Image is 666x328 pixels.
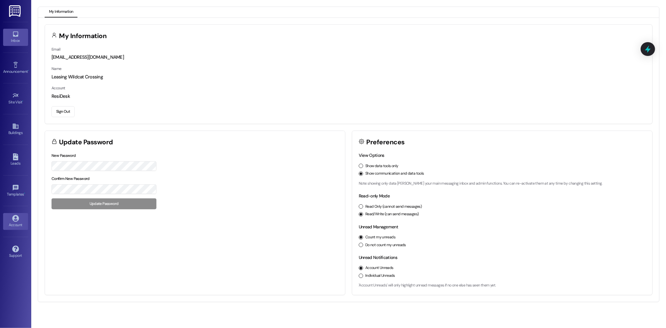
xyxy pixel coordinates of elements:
[359,283,646,288] p: 'Account Unreads' will only highlight unread messages if no one else has seen them yet.
[3,152,28,168] a: Leads
[52,54,646,61] div: [EMAIL_ADDRESS][DOMAIN_NAME]
[59,139,113,146] h3: Update Password
[52,93,646,100] div: ResiDesk
[52,86,65,91] label: Account
[52,66,62,71] label: Name
[52,153,76,158] label: New Password
[9,5,22,17] img: ResiDesk Logo
[359,152,384,158] label: View Options
[3,213,28,230] a: Account
[365,235,395,240] label: Count my unreads
[3,244,28,261] a: Support
[52,106,75,117] button: Sign Out
[365,265,393,271] label: Account Unreads
[359,224,398,230] label: Unread Management
[359,181,646,186] p: Note: showing only data [PERSON_NAME] your main messaging inbox and admin functions. You can re-a...
[52,47,60,52] label: Email
[45,7,77,17] button: My Information
[359,193,390,199] label: Read-only Mode
[3,182,28,199] a: Templates •
[359,255,397,260] label: Unread Notifications
[365,204,422,210] label: Read Only (cannot send messages)
[28,68,29,73] span: •
[3,121,28,138] a: Buildings
[59,33,107,39] h3: My Information
[52,176,90,181] label: Confirm New Password
[3,90,28,107] a: Site Visit •
[365,163,398,169] label: Show data tools only
[365,171,424,176] label: Show communication and data tools
[367,139,405,146] h3: Preferences
[365,273,395,279] label: Individual Unreads
[22,99,23,103] span: •
[365,242,406,248] label: Do not count my unreads
[3,29,28,46] a: Inbox
[52,74,646,80] div: Leasing Wildcat Crossing
[24,191,25,196] span: •
[365,211,419,217] label: Read/Write (can send messages)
